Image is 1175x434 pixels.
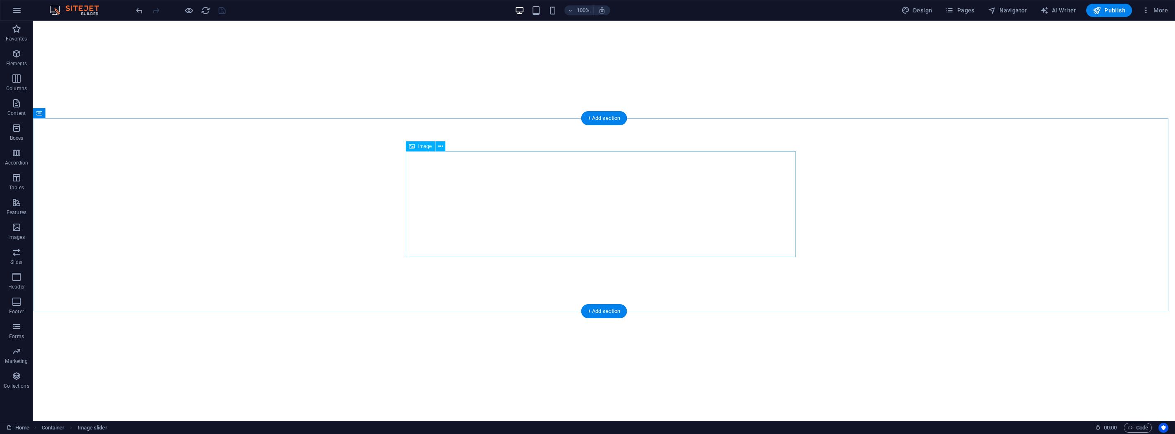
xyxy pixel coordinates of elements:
[134,5,144,15] button: undo
[9,184,24,191] p: Tables
[1110,424,1111,431] span: :
[985,4,1030,17] button: Navigator
[1040,6,1076,14] span: AI Writer
[10,135,24,141] p: Boxes
[9,333,24,340] p: Forms
[581,304,627,318] div: + Add section
[1139,4,1171,17] button: More
[1124,423,1152,433] button: Code
[5,160,28,166] p: Accordion
[7,209,26,216] p: Features
[1093,6,1125,14] span: Publish
[4,383,29,389] p: Collections
[8,284,25,290] p: Header
[1158,423,1168,433] button: Usercentrics
[5,358,28,365] p: Marketing
[564,5,594,15] button: 100%
[942,4,978,17] button: Pages
[42,423,65,433] span: Click to select. Double-click to edit
[7,423,29,433] a: Click to cancel selection. Double-click to open Pages
[988,6,1027,14] span: Navigator
[598,7,606,14] i: On resize automatically adjust zoom level to fit chosen device.
[10,259,23,265] p: Slider
[901,6,932,14] span: Design
[135,6,144,15] i: Undo: Change slides to amount (Ctrl+Z)
[48,5,109,15] img: Editor Logo
[1127,423,1148,433] span: Code
[577,5,590,15] h6: 100%
[1037,4,1080,17] button: AI Writer
[6,60,27,67] p: Elements
[1104,423,1117,433] span: 00 00
[42,423,107,433] nav: breadcrumb
[1142,6,1168,14] span: More
[6,36,27,42] p: Favorites
[78,423,107,433] span: Click to select. Double-click to edit
[1086,4,1132,17] button: Publish
[7,110,26,117] p: Content
[200,5,210,15] button: reload
[8,234,25,241] p: Images
[945,6,974,14] span: Pages
[1095,423,1117,433] h6: Session time
[418,144,432,149] span: Image
[9,308,24,315] p: Footer
[898,4,936,17] div: Design (Ctrl+Alt+Y)
[6,85,27,92] p: Columns
[898,4,936,17] button: Design
[581,111,627,125] div: + Add section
